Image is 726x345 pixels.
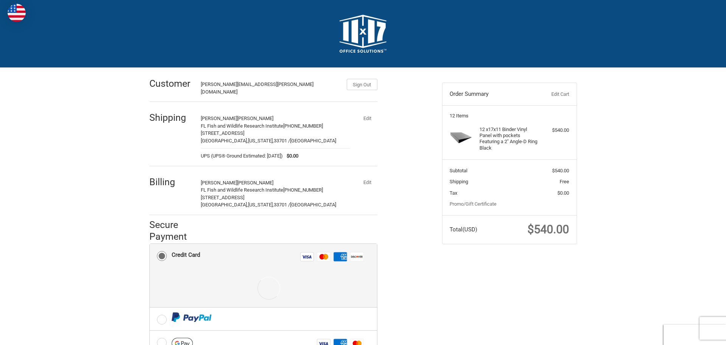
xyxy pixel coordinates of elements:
span: UPS (UPS® Ground Estimated: [DATE]) [201,152,283,160]
span: FL Fish and Wildlife Research Institute [201,187,283,193]
span: [PERSON_NAME] [237,180,273,186]
button: Edit [358,177,377,188]
h3: 12 Items [450,113,569,119]
span: [PERSON_NAME] [201,116,237,121]
span: 33701 / [274,202,290,208]
h3: Order Summary [450,91,532,98]
h2: Billing [149,176,194,188]
span: 33701 / [274,138,290,144]
span: FL Fish and Wildlife Research Institute [201,123,283,129]
span: [PHONE_NUMBER] [283,123,323,129]
a: Edit Cart [532,91,569,98]
img: 11x17.com [340,15,386,53]
span: [US_STATE], [248,138,274,144]
img: duty and tax information for United States [8,4,26,22]
div: Credit Card [172,249,200,261]
span: $0.00 [283,152,298,160]
span: $540.00 [527,223,569,236]
iframe: Google Customer Reviews [664,325,726,345]
h2: Customer [149,78,194,89]
span: Shipping [450,179,468,184]
span: [STREET_ADDRESS] [201,130,244,136]
span: Tax [450,190,457,196]
span: Total (USD) [450,226,477,233]
span: Free [560,179,569,184]
span: [GEOGRAPHIC_DATA] [290,138,336,144]
span: [GEOGRAPHIC_DATA], [201,202,248,208]
div: [PERSON_NAME][EMAIL_ADDRESS][PERSON_NAME][DOMAIN_NAME] [201,81,339,95]
span: [PERSON_NAME] [237,116,273,121]
img: PayPal icon [172,312,211,322]
button: Sign Out [347,79,377,90]
button: Edit [358,113,377,123]
h2: Shipping [149,112,194,123]
h4: 12 x 17x11 Binder Vinyl Panel with pockets Featuring a 2" Angle-D Ring Black [479,126,537,151]
span: [STREET_ADDRESS] [201,195,244,200]
span: Subtotal [450,168,467,173]
span: $540.00 [552,168,569,173]
span: [PERSON_NAME] [201,180,237,186]
span: $0.00 [557,190,569,196]
div: $540.00 [539,126,569,134]
span: [GEOGRAPHIC_DATA], [201,138,248,144]
h2: Secure Payment [149,219,200,243]
span: [PHONE_NUMBER] [283,187,323,193]
span: [GEOGRAPHIC_DATA] [290,202,336,208]
span: [US_STATE], [248,202,274,208]
a: Promo/Gift Certificate [450,201,496,207]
